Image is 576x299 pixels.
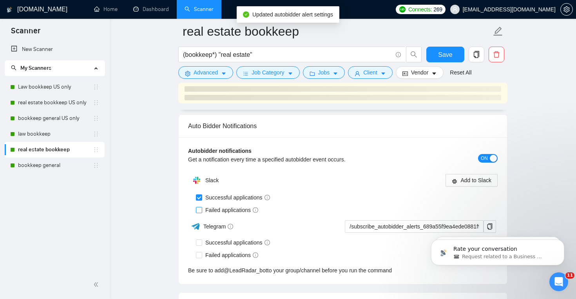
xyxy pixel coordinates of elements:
span: Successful applications [202,193,273,202]
span: edit [493,26,503,36]
div: Get a notification every time a specified autobidder event occurs. [188,155,420,164]
span: folder [310,71,315,76]
span: info-circle [228,224,233,229]
span: slack [452,178,457,184]
span: holder [93,131,99,137]
a: Reset All [450,68,471,77]
span: Slack [205,177,219,183]
span: info-circle [264,240,270,245]
span: user [355,71,360,76]
button: idcardVendorcaret-down [396,66,444,79]
b: Autobidder notifications [188,148,252,154]
li: Law bookkeep US only [5,79,105,95]
a: New Scanner [11,42,98,57]
span: caret-down [333,71,338,76]
a: bookkeep general [18,158,93,173]
a: dashboardDashboard [133,6,169,13]
a: bookkeep general US only [18,111,93,126]
span: holder [93,84,99,90]
span: Scanner [5,25,47,42]
span: caret-down [288,71,293,76]
span: caret-down [221,71,226,76]
span: Failed applications [202,251,261,259]
a: @LeadRadar_bot [224,266,267,275]
span: holder [93,100,99,106]
button: copy [484,220,496,233]
span: caret-down [380,71,386,76]
li: real estate bookkeep [5,142,105,158]
span: Failed applications [202,206,261,214]
button: setting [560,3,573,16]
span: search [11,65,16,71]
a: searchScanner [185,6,214,13]
span: 269 [433,5,442,14]
span: setting [561,6,572,13]
button: settingAdvancedcaret-down [178,66,233,79]
span: My Scanners [11,65,51,71]
iframe: Intercom notifications message [419,223,576,278]
span: bars [243,71,248,76]
span: holder [93,115,99,121]
span: Connects: [408,5,432,14]
a: real estate bookkeep [18,142,93,158]
span: 11 [565,272,574,279]
button: barsJob Categorycaret-down [236,66,299,79]
span: setting [185,71,190,76]
span: Advanced [194,68,218,77]
a: law bookkeep [18,126,93,142]
span: holder [93,162,99,169]
span: caret-down [431,71,437,76]
button: folderJobscaret-down [303,66,345,79]
span: holder [93,147,99,153]
img: ww3wtPAAAAAElFTkSuQmCC [191,221,201,231]
span: copy [469,51,484,58]
span: Telegram [203,223,234,230]
span: info-circle [396,52,401,57]
span: info-circle [253,252,258,258]
span: Add to Slack [460,176,491,185]
span: info-circle [253,207,258,213]
button: userClientcaret-down [348,66,393,79]
span: delete [489,51,504,58]
button: copy [469,47,484,62]
button: search [406,47,422,62]
img: hpQkSZIkSZIkSZIkSZIkSZIkSZIkSZIkSZIkSZIkSZIkSZIkSZIkSZIkSZIkSZIkSZIkSZIkSZIkSZIkSZIkSZIkSZIkSZIkS... [189,172,205,188]
a: real estate bookkeep US only [18,95,93,111]
span: ON [481,154,488,163]
span: user [452,7,458,12]
li: real estate bookkeep US only [5,95,105,111]
a: setting [560,6,573,13]
div: Auto Bidder Notifications [188,115,498,137]
span: search [406,51,421,58]
span: check-circle [243,11,249,18]
span: Updated autobidder alert settings [252,11,333,18]
li: New Scanner [5,42,105,57]
span: Client [363,68,377,77]
span: info-circle [264,195,270,200]
span: idcard [402,71,408,76]
a: Law bookkeep US only [18,79,93,95]
span: Save [438,50,452,60]
span: Vendor [411,68,428,77]
input: Scanner name... [183,22,491,41]
button: delete [489,47,504,62]
img: logo [7,4,12,16]
div: Be sure to add to your group/channel before you run the command [188,266,498,275]
a: homeHome [94,6,118,13]
button: Save [426,47,464,62]
span: Jobs [318,68,330,77]
iframe: Intercom live chat [549,272,568,291]
span: double-left [93,281,101,288]
span: My Scanners [20,65,51,71]
span: Successful applications [202,238,273,247]
li: bookkeep general [5,158,105,173]
span: Job Category [252,68,284,77]
input: Search Freelance Jobs... [183,50,392,60]
li: law bookkeep [5,126,105,142]
img: upwork-logo.png [399,6,406,13]
button: slackAdd to Slack [446,174,498,187]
